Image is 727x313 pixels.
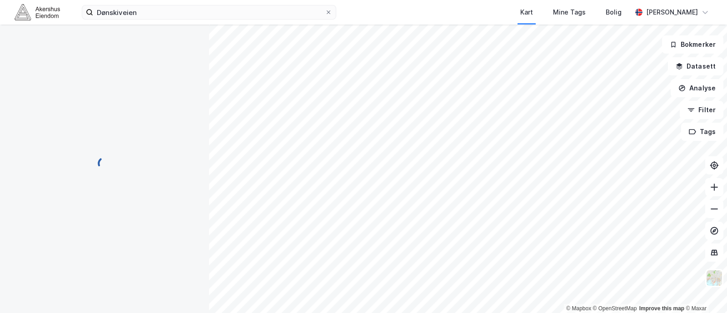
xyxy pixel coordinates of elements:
div: Kart [520,7,533,18]
button: Analyse [671,79,723,97]
button: Tags [681,123,723,141]
div: [PERSON_NAME] [646,7,698,18]
input: Søk på adresse, matrikkel, gårdeiere, leietakere eller personer [93,5,325,19]
div: Mine Tags [553,7,586,18]
iframe: Chat Widget [682,269,727,313]
button: Datasett [668,57,723,75]
button: Bokmerker [662,35,723,54]
div: Bolig [606,7,622,18]
img: spinner.a6d8c91a73a9ac5275cf975e30b51cfb.svg [97,156,112,171]
a: OpenStreetMap [593,305,637,312]
button: Filter [680,101,723,119]
a: Improve this map [639,305,684,312]
div: Kontrollprogram for chat [682,269,727,313]
a: Mapbox [566,305,591,312]
img: akershus-eiendom-logo.9091f326c980b4bce74ccdd9f866810c.svg [15,4,60,20]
